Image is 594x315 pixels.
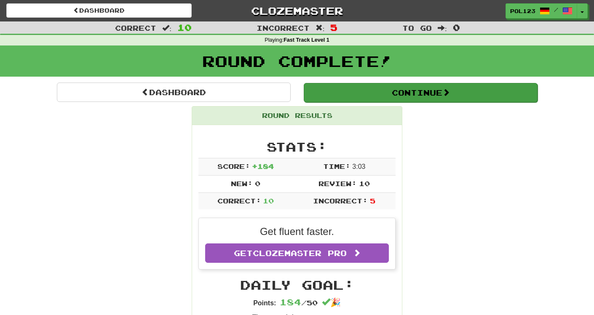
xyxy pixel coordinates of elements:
[204,3,390,18] a: Clozemaster
[217,197,261,205] span: Correct:
[198,278,396,292] h2: Daily Goal:
[402,24,432,32] span: To go
[255,179,260,187] span: 0
[205,224,389,239] p: Get fluent faster.
[318,179,357,187] span: Review:
[257,24,310,32] span: Incorrect
[313,197,368,205] span: Incorrect:
[115,24,156,32] span: Correct
[304,83,538,102] button: Continue
[280,297,301,307] span: 184
[162,24,171,32] span: :
[192,107,402,125] div: Round Results
[205,243,389,263] a: GetClozemaster Pro
[231,179,253,187] span: New:
[198,140,396,154] h2: Stats:
[253,248,347,258] span: Clozemaster Pro
[322,298,341,307] span: 🎉
[370,197,375,205] span: 5
[263,197,274,205] span: 10
[253,299,276,307] strong: Points:
[284,37,329,43] strong: Fast Track Level 1
[280,299,318,307] span: / 50
[438,24,447,32] span: :
[177,22,192,32] span: 10
[217,162,250,170] span: Score:
[510,7,535,15] span: Pol123
[323,162,351,170] span: Time:
[3,53,591,69] h1: Round Complete!
[554,7,558,13] span: /
[506,3,577,19] a: Pol123 /
[316,24,325,32] span: :
[330,22,337,32] span: 5
[359,179,370,187] span: 10
[453,22,460,32] span: 0
[352,163,365,170] span: 3 : 0 3
[6,3,192,18] a: Dashboard
[252,162,274,170] span: + 184
[57,83,291,102] a: Dashboard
